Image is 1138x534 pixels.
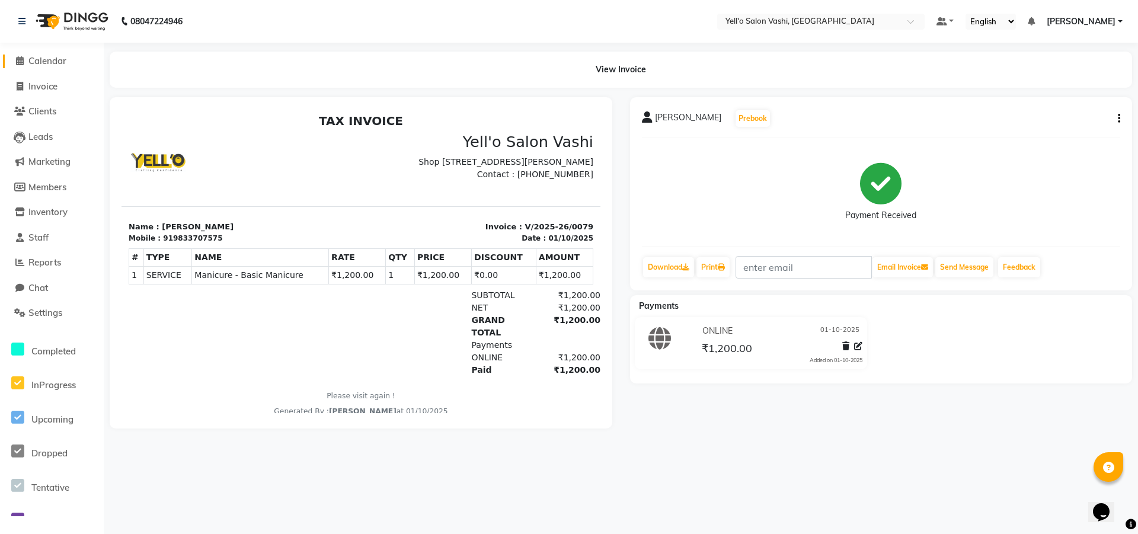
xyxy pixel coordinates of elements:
[702,325,733,337] span: ONLINE
[1088,487,1126,522] iframe: chat widget
[7,124,39,135] div: Mobile :
[350,157,415,175] td: ₹0.00
[350,139,415,157] th: DISCOUNT
[400,124,424,135] div: Date :
[31,379,76,391] span: InProgress
[3,130,101,144] a: Leads
[820,325,859,337] span: 01-10-2025
[3,206,101,219] a: Inventory
[7,112,232,124] p: Name : [PERSON_NAME]
[31,346,76,357] span: Completed
[998,257,1040,277] a: Feedback
[73,160,204,172] span: Manicure - Basic Manicure
[411,242,479,255] div: ₹1,200.00
[293,139,350,157] th: PRICE
[31,447,68,459] span: Dropped
[247,59,472,72] p: Contact : [PHONE_NUMBER]
[207,157,264,175] td: ₹1,200.00
[71,139,207,157] th: NAME
[1047,15,1115,28] span: [PERSON_NAME]
[343,180,411,193] div: SUBTOTAL
[702,341,752,358] span: ₹1,200.00
[343,255,411,267] div: Paid
[3,282,101,295] a: Chat
[411,205,479,230] div: ₹1,200.00
[3,105,101,119] a: Clients
[7,297,472,308] div: Generated By : at 01/10/2025
[264,157,293,175] td: 1
[810,356,862,364] div: Added on 01-10-2025
[130,5,183,38] b: 08047224946
[7,282,472,292] p: Please visit again !
[414,139,471,157] th: AMOUNT
[696,257,730,277] a: Print
[28,257,61,268] span: Reports
[872,257,933,277] button: Email Invoice
[28,156,71,167] span: Marketing
[22,139,71,157] th: TYPE
[28,105,56,117] span: Clients
[31,482,69,493] span: Tentative
[110,52,1132,88] div: View Invoice
[3,55,101,68] a: Calendar
[207,298,275,306] span: [PERSON_NAME]
[3,306,101,320] a: Settings
[350,244,381,253] span: ONLINE
[655,111,721,128] span: [PERSON_NAME]
[31,516,68,527] span: Check-In
[3,155,101,169] a: Marketing
[28,282,48,293] span: Chat
[3,181,101,194] a: Members
[264,139,293,157] th: QTY
[28,307,62,318] span: Settings
[427,124,472,135] div: 01/10/2025
[3,256,101,270] a: Reports
[3,80,101,94] a: Invoice
[411,180,479,193] div: ₹1,200.00
[28,55,66,66] span: Calendar
[736,110,770,127] button: Prebook
[207,139,264,157] th: RATE
[31,414,73,425] span: Upcoming
[935,257,993,277] button: Send Message
[247,47,472,59] p: Shop [STREET_ADDRESS][PERSON_NAME]
[343,230,411,242] div: Payments
[28,131,53,142] span: Leads
[414,157,471,175] td: ₹1,200.00
[41,124,101,135] div: 919833707575
[8,139,23,157] th: #
[22,157,71,175] td: SERVICE
[28,206,68,218] span: Inventory
[28,181,66,193] span: Members
[293,157,350,175] td: ₹1,200.00
[247,24,472,42] h3: Yell'o Salon Vashi
[28,232,49,243] span: Staff
[247,112,472,124] p: Invoice : V/2025-26/0079
[845,209,916,222] div: Payment Received
[7,5,472,19] h2: TAX INVOICE
[411,193,479,205] div: ₹1,200.00
[343,205,411,230] div: GRAND TOTAL
[8,157,23,175] td: 1
[411,255,479,267] div: ₹1,200.00
[639,300,679,311] span: Payments
[30,5,111,38] img: logo
[343,193,411,205] div: NET
[736,256,872,279] input: enter email
[643,257,694,277] a: Download
[3,231,101,245] a: Staff
[28,81,57,92] span: Invoice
